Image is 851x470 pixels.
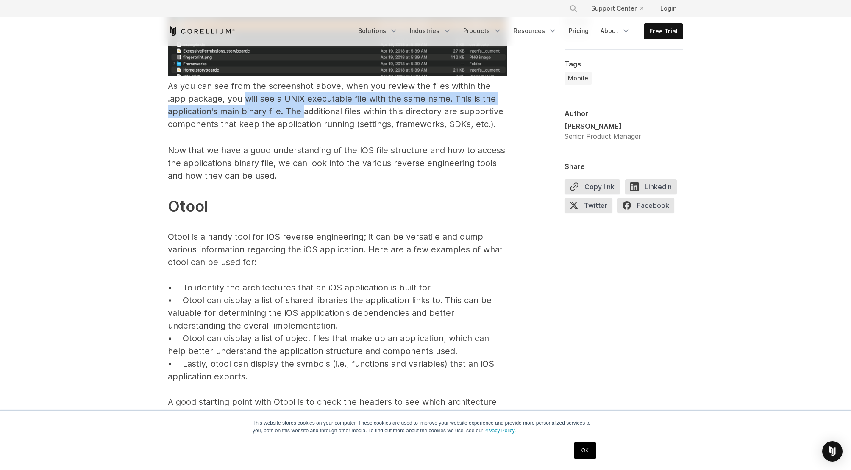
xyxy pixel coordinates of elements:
[353,23,683,39] div: Navigation Menu
[168,197,208,216] span: Otool
[559,1,683,16] div: Navigation Menu
[565,121,641,131] div: [PERSON_NAME]
[625,179,682,198] a: LinkedIn
[565,179,620,194] button: Copy link
[565,131,641,141] div: Senior Product Manager
[565,162,683,171] div: Share
[458,23,507,39] a: Products
[168,26,235,36] a: Corellium Home
[654,1,683,16] a: Login
[405,23,456,39] a: Industries
[353,23,403,39] a: Solutions
[644,24,683,39] a: Free Trial
[565,198,612,213] span: Twitter
[565,109,683,118] div: Author
[568,74,588,83] span: Mobile
[617,198,674,213] span: Facebook
[822,441,843,462] div: Open Intercom Messenger
[574,442,596,459] a: OK
[566,1,581,16] button: Search
[564,23,594,39] a: Pricing
[483,428,516,434] a: Privacy Policy.
[168,144,507,421] p: Now that we have a good understanding of the IOS file structure and how to access the application...
[625,179,677,194] span: LinkedIn
[584,1,650,16] a: Support Center
[253,419,598,434] p: This website stores cookies on your computer. These cookies are used to improve your website expe...
[595,23,635,39] a: About
[168,81,503,129] span: As you can see from the screenshot above, when you review the files within the .app package, you ...
[617,198,679,216] a: Facebook
[509,23,562,39] a: Resources
[565,60,683,68] div: Tags
[565,72,592,85] a: Mobile
[565,198,617,216] a: Twitter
